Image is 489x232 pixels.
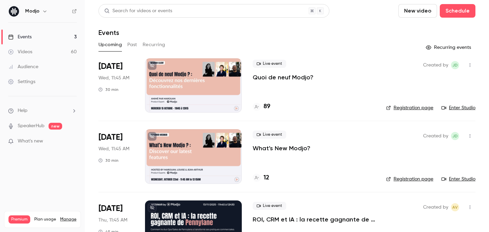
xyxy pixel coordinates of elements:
button: Schedule [440,4,475,18]
div: Oct 22 Wed, 11:45 AM (Europe/Paris) [98,129,134,183]
span: Live event [253,131,286,139]
h6: Modjo [25,8,39,15]
span: new [49,123,62,130]
span: Thu, 11:45 AM [98,217,127,224]
h4: 89 [264,102,270,111]
span: Created by [423,132,448,140]
span: Live event [253,60,286,68]
button: Past [127,39,137,50]
a: Registration page [386,104,433,111]
button: Upcoming [98,39,122,50]
span: Jean-Arthur Dujoncquoy [451,132,459,140]
h1: Events [98,28,119,37]
div: Settings [8,78,35,85]
span: Wed, 11:45 AM [98,75,129,81]
a: Manage [60,217,76,222]
a: 12 [253,173,269,182]
span: [DATE] [98,132,123,143]
iframe: Noticeable Trigger [69,138,77,144]
span: Premium [8,215,30,224]
span: JD [452,132,458,140]
span: AV [452,203,458,211]
span: Help [18,107,28,114]
button: Recurring [143,39,165,50]
a: Quoi de neuf Modjo? [253,73,313,81]
button: New video [398,4,437,18]
span: Created by [423,61,448,69]
a: 89 [253,102,270,111]
a: What's New Modjo? [253,144,310,152]
span: Live event [253,202,286,210]
a: Enter Studio [441,104,475,111]
div: Search for videos or events [104,7,172,15]
a: Registration page [386,176,433,182]
span: [DATE] [98,61,123,72]
div: 30 min [98,158,119,163]
a: ROI, CRM et IA : la recette gagnante de [PERSON_NAME] [253,215,375,224]
div: Audience [8,63,38,70]
li: help-dropdown-opener [8,107,77,114]
h4: 12 [264,173,269,182]
span: JD [452,61,458,69]
span: Aurélie Voisin [451,203,459,211]
span: Plan usage [34,217,56,222]
span: [DATE] [98,203,123,214]
div: 30 min [98,87,119,92]
img: Modjo [8,6,19,17]
span: Wed, 11:45 AM [98,146,129,152]
div: Videos [8,49,32,55]
button: Recurring events [423,42,475,53]
span: What's new [18,138,43,145]
span: Created by [423,203,448,211]
div: Oct 15 Wed, 11:45 AM (Europe/Paris) [98,58,134,113]
div: Events [8,34,32,40]
span: Jean-Arthur Dujoncquoy [451,61,459,69]
a: Enter Studio [441,176,475,182]
a: SpeakerHub [18,122,44,130]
